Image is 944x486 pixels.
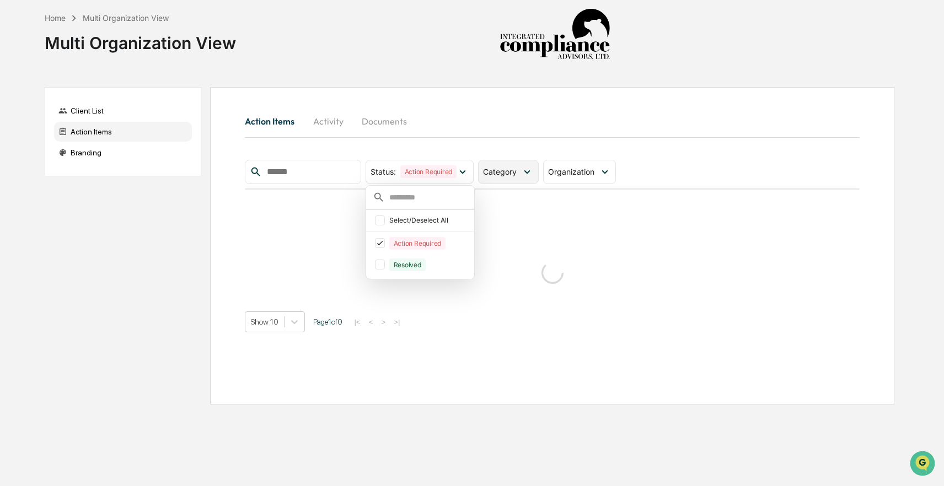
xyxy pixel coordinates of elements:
[371,167,396,176] span: Status :
[37,95,140,104] div: We're available if you need us!
[909,450,938,479] iframe: Open customer support
[7,134,76,154] a: 🖐️Preclearance
[548,167,594,176] span: Organization
[11,161,20,170] div: 🔎
[366,317,377,327] button: <
[76,134,141,154] a: 🗄️Attestations
[245,108,860,134] div: activity tabs
[45,13,66,23] div: Home
[389,216,468,224] div: Select/Deselect All
[83,13,169,23] div: Multi Organization View
[45,24,236,53] div: Multi Organization View
[11,140,20,149] div: 🖐️
[303,108,353,134] button: Activity
[500,9,610,61] img: Integrated Compliance Advisors
[78,186,133,195] a: Powered byPylon
[91,139,137,150] span: Attestations
[389,237,446,250] div: Action Required
[483,167,517,176] span: Category
[54,101,192,121] div: Client List
[378,317,389,327] button: >
[110,187,133,195] span: Pylon
[37,84,181,95] div: Start new chat
[353,108,416,134] button: Documents
[351,317,363,327] button: |<
[313,317,342,326] span: Page 1 of 0
[11,84,31,104] img: 1746055101610-c473b297-6a78-478c-a979-82029cc54cd1
[389,258,426,271] div: Resolved
[22,160,69,171] span: Data Lookup
[80,140,89,149] div: 🗄️
[22,139,71,150] span: Preclearance
[54,143,192,163] div: Branding
[390,317,403,327] button: >|
[11,23,201,41] p: How can we help?
[187,88,201,101] button: Start new chat
[54,122,192,142] div: Action Items
[245,108,303,134] button: Action Items
[7,155,74,175] a: 🔎Data Lookup
[400,165,457,178] div: Action Required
